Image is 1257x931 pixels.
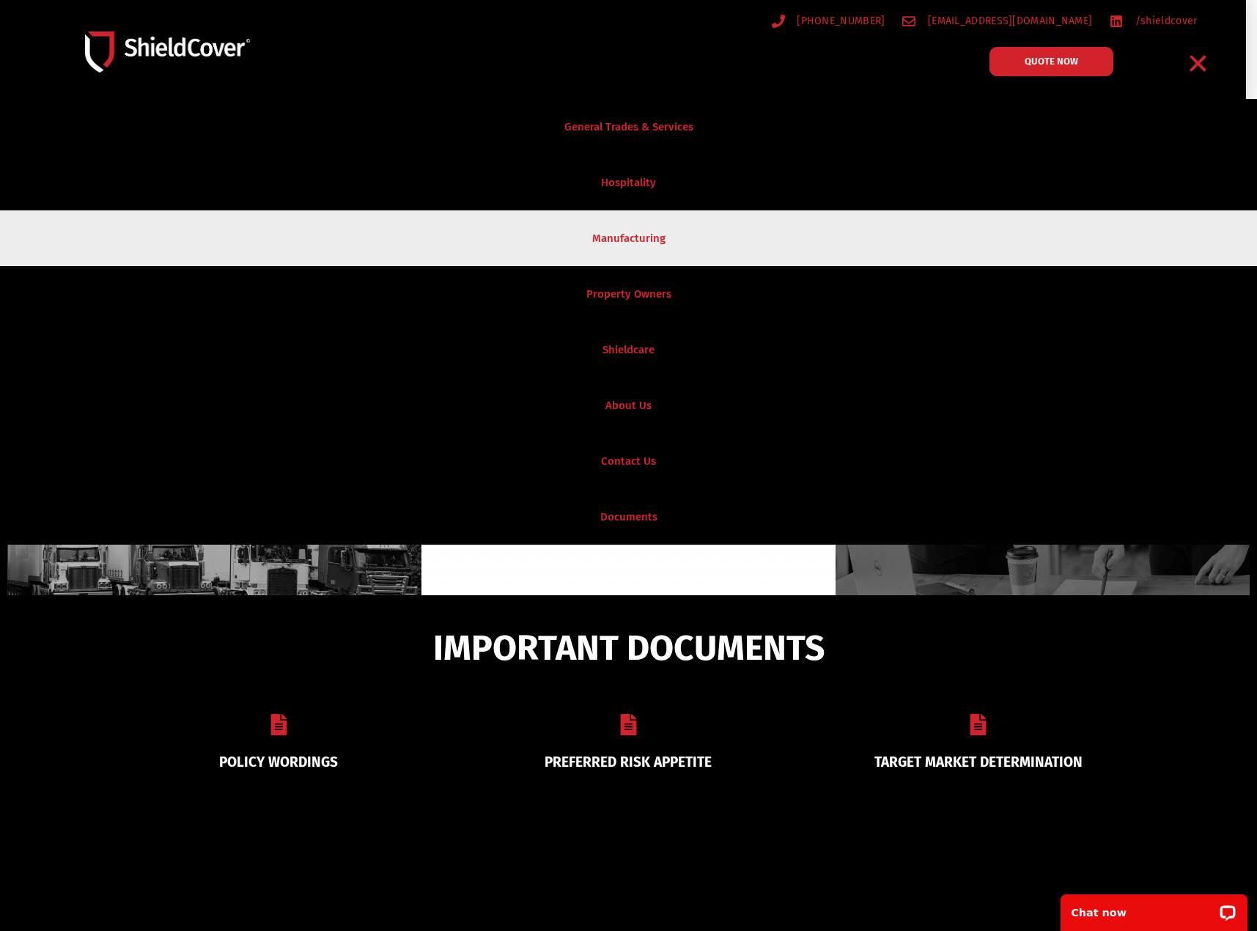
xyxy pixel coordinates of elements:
[772,12,885,30] a: [PHONE_NUMBER]
[793,12,885,30] span: [PHONE_NUMBER]
[902,12,1092,30] a: [EMAIL_ADDRESS][DOMAIN_NAME]
[1132,12,1198,30] span: /shieldcover
[924,12,1092,30] span: [EMAIL_ADDRESS][DOMAIN_NAME]
[1025,56,1078,66] span: QUOTE NOW
[1110,12,1197,30] a: /shieldcover
[433,634,825,662] span: IMPORTANT DOCUMENTS
[85,32,250,72] img: Shield-Cover-Underwriting-Australia-logo-full
[219,754,338,770] a: POLICY WORDINGS
[1051,885,1257,931] iframe: LiveChat chat widget
[545,754,712,770] a: PREFERRED RISK APPETITE
[874,754,1083,770] a: TARGET MARKET DETERMINATION
[989,47,1113,76] a: QUOTE NOW
[1181,46,1215,81] div: Menu Toggle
